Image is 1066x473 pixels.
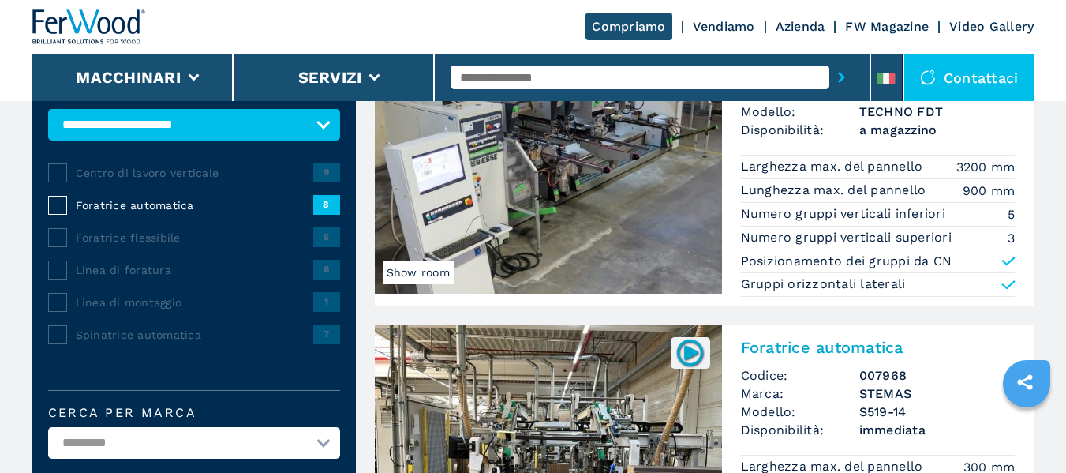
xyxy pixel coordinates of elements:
h3: TECHNO FDT [859,103,1016,121]
span: immediata [859,421,1016,439]
img: Ferwood [32,9,146,44]
span: Linea di montaggio [76,295,313,310]
div: Contattaci [904,54,1034,101]
p: Posizionamento dei gruppi da CN [741,253,952,270]
span: 8 [313,195,340,214]
span: Foratrice flessibile [76,230,313,246]
h2: Foratrice automatica [741,338,1016,357]
em: 900 mm [963,182,1016,200]
span: Disponibilità: [741,421,859,439]
em: 3200 mm [956,158,1016,176]
span: Foratrice automatica [76,197,313,213]
h3: STEMAS [859,385,1016,403]
em: 5 [1008,205,1015,223]
a: Video Gallery [949,19,1034,34]
span: Spinatrice automatica [76,327,313,343]
label: Categoria [48,88,340,101]
label: Cerca per marca [48,407,340,419]
p: Numero gruppi verticali inferiori [741,205,950,223]
a: Vendiamo [693,19,755,34]
span: Linea di foratura [76,262,313,278]
span: 1 [313,292,340,311]
p: Gruppi orizzontali laterali [741,276,906,293]
span: Disponibilità: [741,121,859,139]
a: Foratrice automatica BIESSE TECHNO FDTShow room007683Foratrice automaticaCodice:007683Marca:BIESS... [375,25,1034,306]
a: FW Magazine [845,19,929,34]
button: Macchinari [76,68,181,87]
p: Numero gruppi verticali superiori [741,229,956,246]
img: 007968 [675,337,705,368]
em: 3 [1008,229,1015,247]
span: Codice: [741,366,859,385]
span: Marca: [741,385,859,403]
p: Lunghezza max. del pannello [741,182,930,199]
a: sharethis [1005,362,1045,402]
span: Show room [383,261,454,284]
span: Centro di lavoro verticale [76,165,313,181]
p: Larghezza max. del pannello [741,158,927,175]
span: Modello: [741,403,859,421]
h3: S519-14 [859,403,1016,421]
iframe: Chat [999,402,1054,461]
span: Modello: [741,103,859,121]
span: 5 [313,227,340,246]
a: Compriamo [585,13,671,40]
button: submit-button [829,59,854,96]
h3: 007968 [859,366,1016,385]
span: 6 [313,260,340,279]
a: Azienda [776,19,825,34]
img: Contattaci [920,69,936,85]
img: Foratrice automatica BIESSE TECHNO FDT [375,25,722,294]
button: Servizi [298,68,362,87]
span: 9 [313,163,340,182]
span: 7 [313,325,340,343]
span: a magazzino [859,121,1016,139]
